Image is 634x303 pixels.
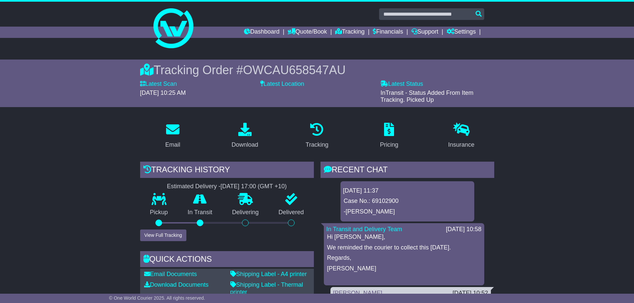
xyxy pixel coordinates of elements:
[144,281,209,288] a: Download Documents
[444,120,479,152] a: Insurance
[230,281,303,295] a: Shipping Label - Thermal printer
[380,140,398,149] div: Pricing
[140,63,494,77] div: Tracking Order #
[178,209,222,216] p: In Transit
[260,80,304,88] label: Latest Location
[227,120,263,152] a: Download
[140,229,186,241] button: View Full Tracking
[380,80,423,88] label: Latest Status
[140,162,314,180] div: Tracking history
[140,89,186,96] span: [DATE] 10:25 AM
[243,63,345,77] span: OWCAU658547AU
[161,120,184,152] a: Email
[140,80,177,88] label: Latest Scan
[335,27,364,38] a: Tracking
[344,198,471,205] p: Case No.: 69102900
[221,183,287,190] div: [DATE] 17:00 (GMT +10)
[109,295,205,301] span: © One World Courier 2025. All rights reserved.
[376,120,403,152] a: Pricing
[230,271,307,277] a: Shipping Label - A4 printer
[453,290,488,297] div: [DATE] 10:52
[326,226,402,232] a: In Transit and Delivery Team
[327,233,481,241] p: Hi [PERSON_NAME],
[244,27,280,38] a: Dashboard
[411,27,438,38] a: Support
[327,244,481,251] p: We reminded the courier to collect this [DATE].
[269,209,314,216] p: Delivered
[140,183,314,190] div: Estimated Delivery -
[343,187,472,195] div: [DATE] 11:37
[306,140,328,149] div: Tracking
[144,271,197,277] a: Email Documents
[140,251,314,269] div: Quick Actions
[327,265,481,272] p: [PERSON_NAME]
[222,209,269,216] p: Delivering
[320,162,494,180] div: RECENT CHAT
[165,140,180,149] div: Email
[327,254,481,262] p: Regards,
[301,120,332,152] a: Tracking
[333,290,382,296] a: [PERSON_NAME]
[447,27,476,38] a: Settings
[446,226,482,233] div: [DATE] 10:58
[448,140,475,149] div: Insurance
[380,89,473,103] span: InTransit - Status Added From Item Tracking. Picked Up
[140,209,178,216] p: Pickup
[288,27,327,38] a: Quote/Book
[344,208,471,216] p: -[PERSON_NAME]
[232,140,258,149] div: Download
[373,27,403,38] a: Financials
